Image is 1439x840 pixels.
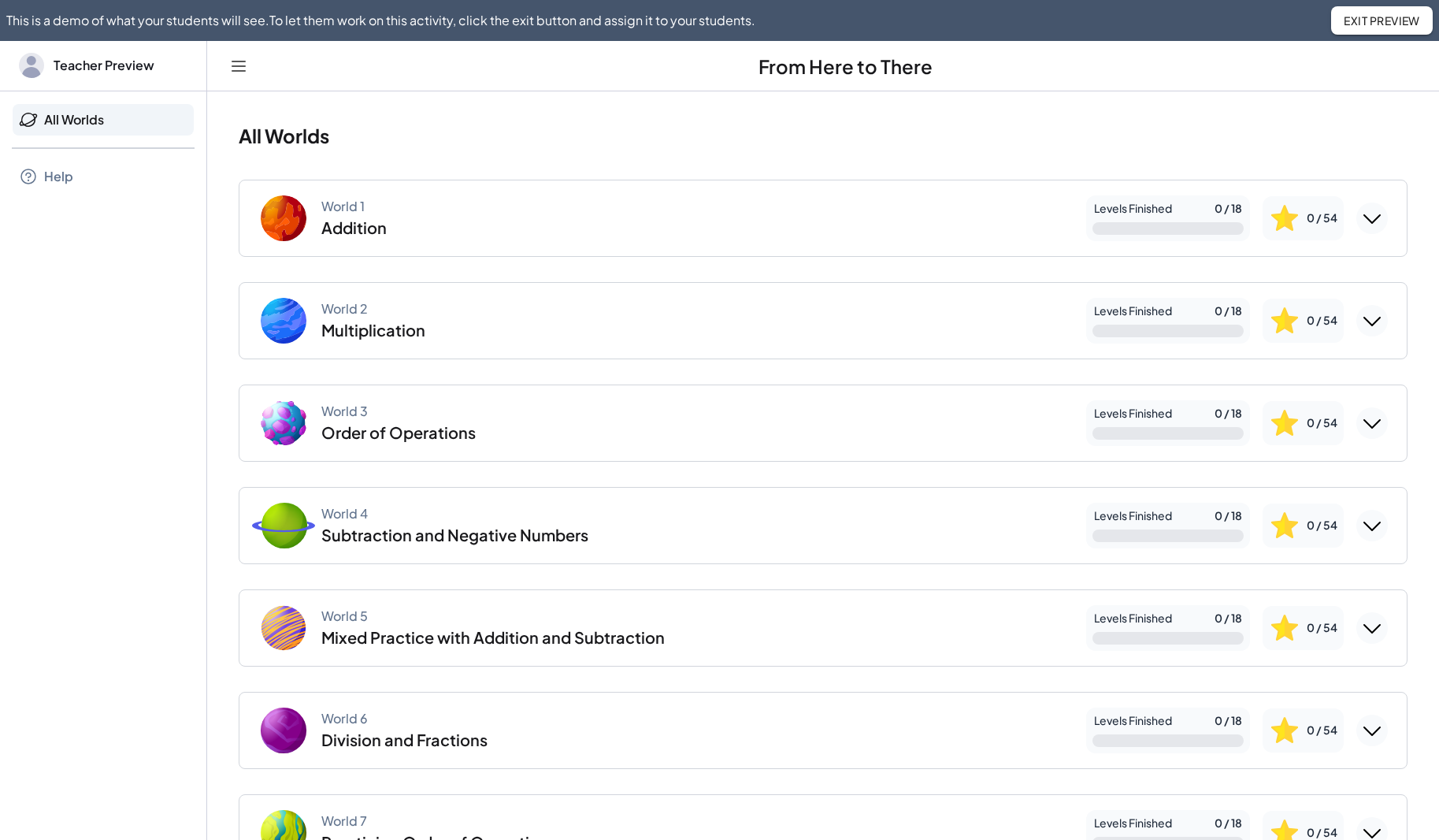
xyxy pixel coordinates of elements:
[321,199,365,214] div: World 1
[1344,13,1420,28] span: Exit Preview
[1215,202,1242,216] div: 0 / 18
[321,525,588,545] div: Subtraction and Negative Numbers
[252,699,315,762] img: world_6-BOdkv8B8.svg
[1269,407,1300,439] img: svg%3e
[1356,715,1388,746] button: Expand World 6
[239,117,1407,154] h2: All Worlds
[321,711,368,727] div: World 6
[1094,202,1172,216] div: Levels Finished
[252,494,315,557] img: world_4-DqZ5-yqq.svg
[1269,203,1300,234] img: svg%3e
[1094,407,1172,421] div: Levels Finished
[1215,714,1242,728] div: 0 / 18
[1269,510,1300,541] img: svg%3e
[252,187,315,250] img: world_1-Dr-aa4MT.svg
[321,320,425,340] div: Multiplication
[321,730,488,750] div: Division and Fractions
[758,47,933,85] h1: From Here to There
[321,403,368,419] div: World 3
[1307,518,1337,533] div: 0 / 54
[1356,407,1388,439] button: Expand World 3
[321,301,368,317] div: World 2
[44,167,73,186] div: Help
[1094,509,1172,523] div: Levels Finished
[1356,612,1388,644] button: Expand World 5
[1356,203,1388,234] button: Expand World 1
[1215,816,1242,831] div: 0 / 18
[1094,304,1172,318] div: Levels Finished
[1215,407,1242,421] div: 0 / 18
[321,608,368,624] div: World 5
[1215,611,1242,626] div: 0 / 18
[1356,510,1388,541] button: Expand World 4
[1215,509,1242,523] div: 0 / 18
[1307,621,1337,635] div: 0 / 54
[54,56,187,75] span: Teacher Preview
[1269,612,1300,644] img: svg%3e
[321,506,368,522] div: World 4
[1269,305,1300,336] img: svg%3e
[1307,826,1337,840] div: 0 / 54
[321,627,665,648] div: Mixed Practice with Addition and Subtraction
[1094,611,1172,626] div: Levels Finished
[252,392,315,455] img: world_3-BBc5KnXp.svg
[1331,6,1433,35] button: Exit Preview
[1215,304,1242,318] div: 0 / 18
[321,422,476,443] div: Order of Operations
[252,597,315,660] img: world_5-Ddd6jYWZ.svg
[1269,715,1300,746] img: svg%3e
[1356,305,1388,336] button: Expand World 2
[1307,314,1337,328] div: 0 / 54
[1307,416,1337,430] div: 0 / 54
[321,813,367,829] div: World 7
[44,110,104,129] div: All Worlds
[321,217,387,238] div: Addition
[1307,723,1337,738] div: 0 / 54
[1094,714,1172,728] div: Levels Finished
[1307,211,1337,225] div: 0 / 54
[252,289,315,352] img: world_2-eo-U0P2v.svg
[1094,816,1172,831] div: Levels Finished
